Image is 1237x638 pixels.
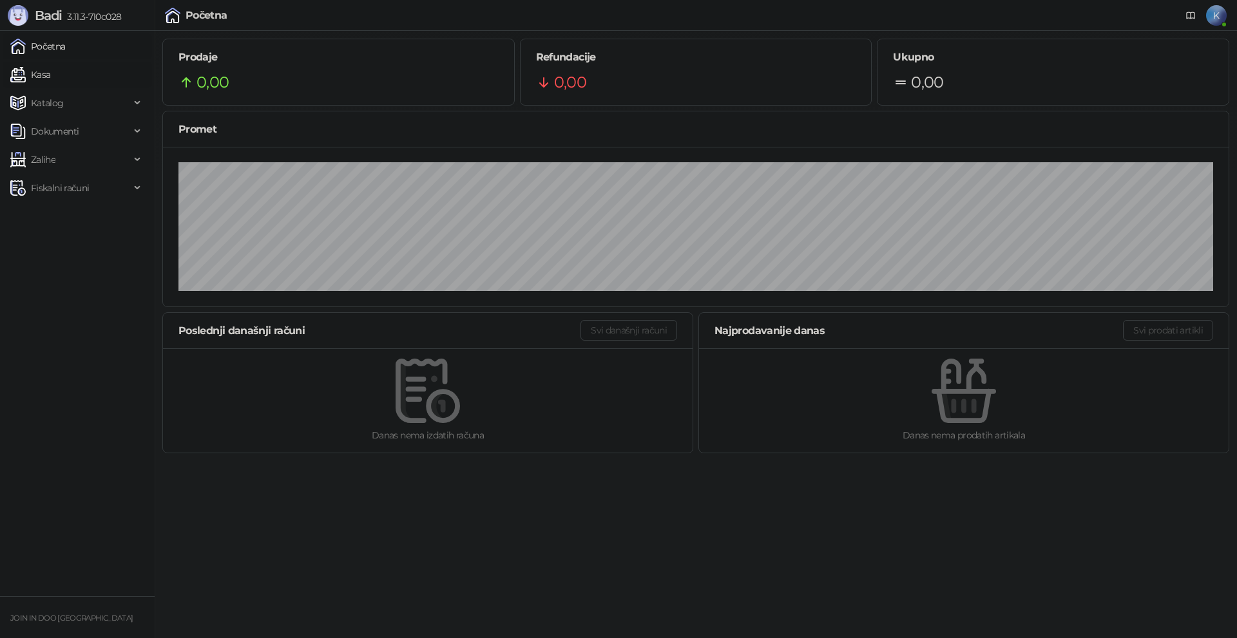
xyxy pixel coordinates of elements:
[554,70,586,95] span: 0,00
[911,70,943,95] span: 0,00
[62,11,121,23] span: 3.11.3-710c028
[178,121,1213,137] div: Promet
[35,8,62,23] span: Badi
[893,50,1213,65] h5: Ukupno
[178,50,499,65] h5: Prodaje
[1123,320,1213,341] button: Svi prodati artikli
[714,323,1123,339] div: Najprodavanije danas
[31,118,79,144] span: Dokumenti
[720,428,1208,442] div: Danas nema prodatih artikala
[10,62,50,88] a: Kasa
[31,147,55,173] span: Zalihe
[536,50,856,65] h5: Refundacije
[1206,5,1227,26] span: K
[31,175,89,201] span: Fiskalni računi
[10,614,133,623] small: JOIN IN DOO [GEOGRAPHIC_DATA]
[8,5,28,26] img: Logo
[184,428,672,442] div: Danas nema izdatih računa
[10,33,66,59] a: Početna
[1180,5,1201,26] a: Dokumentacija
[197,70,229,95] span: 0,00
[31,90,64,116] span: Katalog
[580,320,677,341] button: Svi današnji računi
[178,323,580,339] div: Poslednji današnji računi
[186,10,227,21] div: Početna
